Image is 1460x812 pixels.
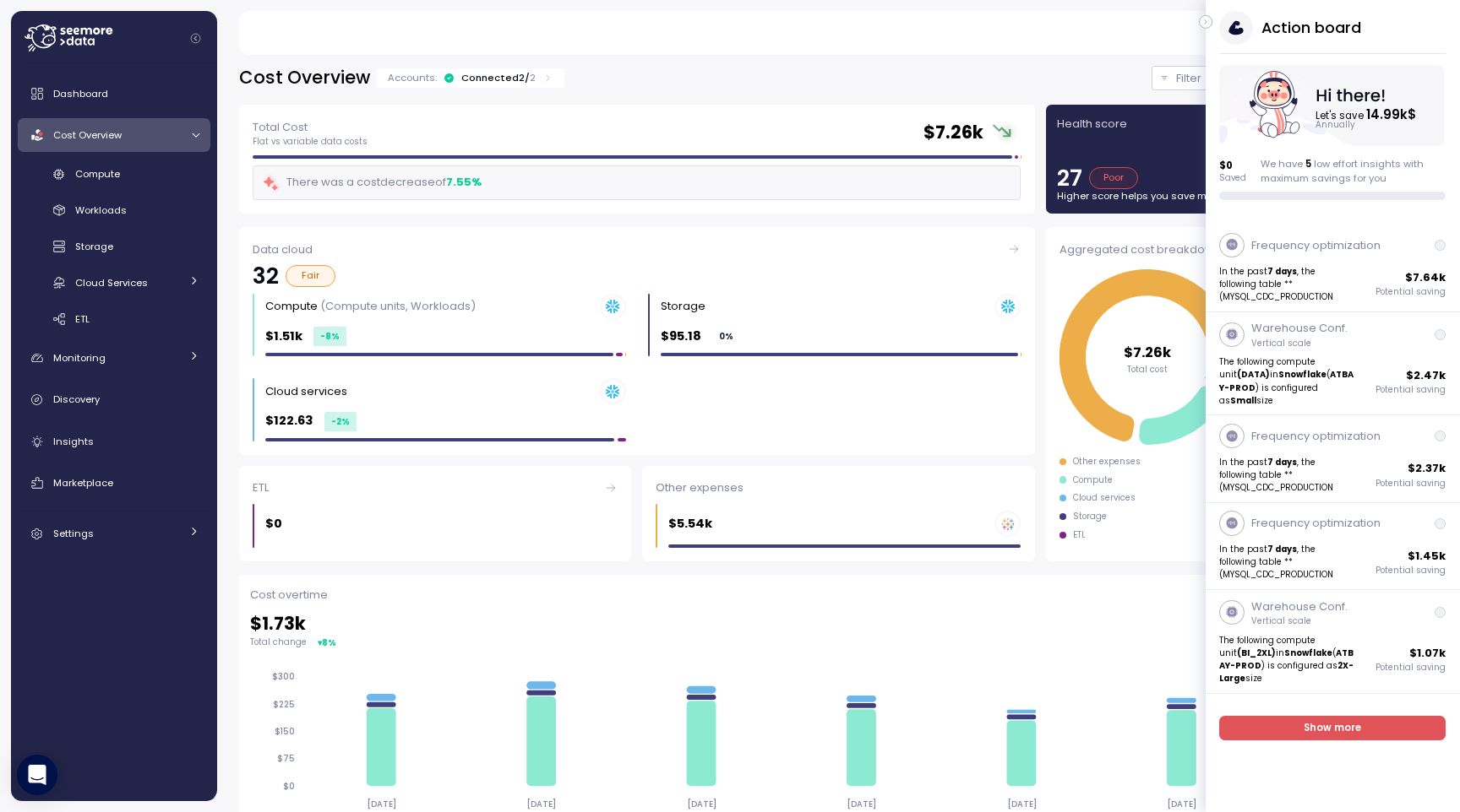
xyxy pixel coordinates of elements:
[1406,269,1446,286] p: $ 7.64k
[18,517,210,551] a: Settings
[1206,415,1460,502] a: Frequency optimizationIn the past7 days, the following table **(MYSQL_CDC_PRODUCTION$2.37kPotenti...
[689,798,718,809] tspan: [DATE]
[1170,798,1200,809] tspan: [DATE]
[53,527,94,540] span: Settings
[18,118,210,152] a: Cost Overview
[250,587,328,604] p: Cost overtime
[661,327,701,346] p: $95.18
[1057,116,1127,133] p: Health score
[1220,634,1356,685] p: The following compute unit in ( ) is configured as size
[239,466,631,561] a: ETL$0
[265,514,282,533] p: $0
[265,411,313,430] p: $122.63
[1410,645,1446,662] p: $ 1.07k
[1206,590,1460,694] a: Warehouse Conf.Vertical scaleThe following compute unit(BI_2XL)inSnowflake(ATBAY-PROD) is configu...
[1176,70,1201,87] p: Filter
[661,298,705,315] div: Storage
[1408,548,1446,565] p: $ 1.45k
[313,327,346,346] div: -8 %
[253,265,279,287] p: 32
[1368,106,1418,123] tspan: 14.99k $
[239,227,1035,455] a: Data cloud32FairCompute (Compute units, Workloads)$1.51k-8%Storage $95.180%Cloud services $122.63-2%
[656,479,1021,496] div: Other expenses
[265,383,347,400] div: Cloud services
[253,136,368,148] p: Flat vs variable data costs
[1206,503,1460,590] a: Frequency optimizationIn the past7 days, the following table **(MYSQL_CDC_PRODUCTION$1.45kPotenti...
[1279,369,1327,380] strong: Snowflake
[250,636,307,648] p: Total change
[1060,241,1425,258] div: Aggregated cost breakdown
[265,298,476,315] div: Compute
[322,636,336,649] div: 8 %
[1220,456,1356,494] p: In the past , the following table **(MYSQL_CDC_PRODUCTION
[446,174,482,191] div: 7.55 %
[1206,312,1460,416] a: Warehouse Conf.Vertical scaleThe following compute unit(DATA)inSnowflake(ATBAY-PROD) is configure...
[18,383,210,417] a: Discovery
[377,68,564,88] div: Accounts:Connected2/2
[18,466,210,500] a: Marketplace
[1057,189,1427,203] p: Higher score helps you save more money
[283,781,295,792] tspan: $0
[1305,157,1311,171] span: 5
[530,71,536,84] p: 2
[1073,492,1136,504] div: Cloud services
[18,425,210,458] a: Insights
[1152,66,1248,90] button: Filter
[17,755,57,795] div: Open Intercom Messenger
[253,241,1021,258] div: Data cloud
[1251,320,1348,337] p: Warehouse Conf.
[277,753,295,764] tspan: $75
[712,327,740,346] div: 0 %
[1251,615,1348,627] p: Vertical scale
[253,119,368,136] p: Total Cost
[1317,106,1418,123] text: Let's save
[1376,286,1446,298] p: Potential saving
[265,327,302,346] p: $1.51k
[923,121,983,145] h2: $ 7.26k
[320,298,476,314] p: (Compute units, Workloads)
[1408,460,1446,477] p: $ 2.37k
[18,268,210,296] a: Cloud Services
[1220,660,1354,684] strong: 2X-Large
[18,197,210,225] a: Workloads
[1231,395,1257,406] strong: Small
[1251,237,1381,254] p: Frequency optimization
[668,514,712,533] p: $5.54k
[1376,662,1446,674] p: Potential saving
[75,240,113,253] span: Storage
[1268,266,1298,277] strong: 7 days
[1220,355,1356,406] p: The following compute unit in ( ) is configured as size
[275,726,295,737] tspan: $150
[286,265,335,287] div: Fair
[1251,598,1348,615] p: Warehouse Conf.
[1407,367,1446,384] p: $ 2.47k
[1220,159,1247,172] p: $ 0
[1010,798,1039,809] tspan: [DATE]
[1238,369,1271,380] strong: (DATA)
[1261,157,1446,185] div: We have low effort insights with maximum savings for you
[1285,647,1333,658] strong: Snowflake
[53,435,94,448] span: Insights
[262,173,482,192] div: There was a cost decrease of
[1268,544,1298,555] strong: 7 days
[250,612,1427,636] h2: $ 1.73k
[1220,172,1247,184] p: Saved
[18,233,210,261] a: Storage
[185,32,206,45] button: Collapse navigation
[75,167,120,181] span: Compute
[18,305,210,333] a: ETL
[1220,369,1354,392] strong: ATBAY-PROD
[1073,456,1141,468] div: Other expenses
[1073,529,1086,541] div: ETL
[461,71,536,84] div: Connected 2 /
[239,66,370,90] h2: Cost Overview
[75,203,127,217] span: Workloads
[53,476,113,490] span: Marketplace
[527,798,557,809] tspan: [DATE]
[53,128,122,142] span: Cost Overview
[324,412,357,431] div: -2 %
[1220,716,1446,740] a: Show more
[53,351,106,365] span: Monitoring
[18,160,210,188] a: Compute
